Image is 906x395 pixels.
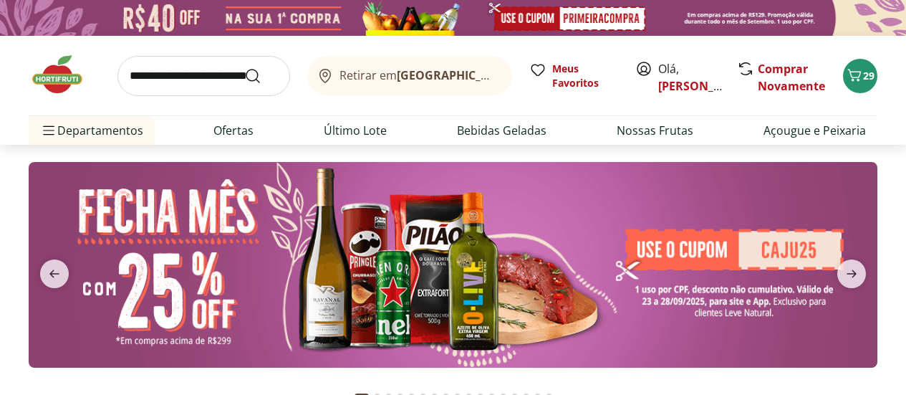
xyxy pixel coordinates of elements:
span: 29 [863,69,874,82]
a: Comprar Novamente [758,61,825,94]
a: Último Lote [324,122,387,139]
a: Meus Favoritos [529,62,618,90]
button: Menu [40,113,57,148]
img: Hortifruti [29,53,100,96]
button: previous [29,260,80,288]
span: Meus Favoritos [552,62,618,90]
img: banana [29,162,877,368]
a: [PERSON_NAME] [658,78,751,94]
span: Departamentos [40,113,143,148]
a: Ofertas [213,122,254,139]
button: Carrinho [843,59,877,93]
a: Açougue e Peixaria [763,122,866,139]
a: Bebidas Geladas [457,122,546,139]
button: Retirar em[GEOGRAPHIC_DATA]/[GEOGRAPHIC_DATA] [307,56,512,96]
input: search [117,56,290,96]
span: Retirar em [339,69,498,82]
b: [GEOGRAPHIC_DATA]/[GEOGRAPHIC_DATA] [397,67,638,83]
button: Submit Search [244,67,279,85]
span: Olá, [658,60,722,95]
button: next [826,260,877,288]
a: Nossas Frutas [617,122,693,139]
